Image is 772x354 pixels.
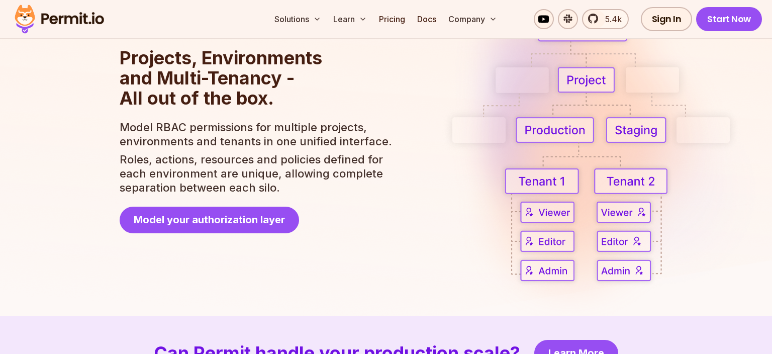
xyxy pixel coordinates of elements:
[120,152,394,195] p: Roles, actions, resources and policies defined for each environment are unique, allowing complete...
[120,48,394,108] h2: Projects, Environments and Multi-Tenancy - All out of the box.
[329,9,371,29] button: Learn
[120,120,394,148] p: Model RBAC permissions for multiple projects, environments and tenants in one unified interface.
[444,9,501,29] button: Company
[120,207,299,233] a: Model your authorization layer
[10,2,109,36] img: Permit logo
[599,13,622,25] span: 5.4k
[413,9,440,29] a: Docs
[696,7,762,31] a: Start Now
[641,7,693,31] a: Sign In
[134,213,285,227] span: Model your authorization layer
[582,9,629,29] a: 5.4k
[375,9,409,29] a: Pricing
[270,9,325,29] button: Solutions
